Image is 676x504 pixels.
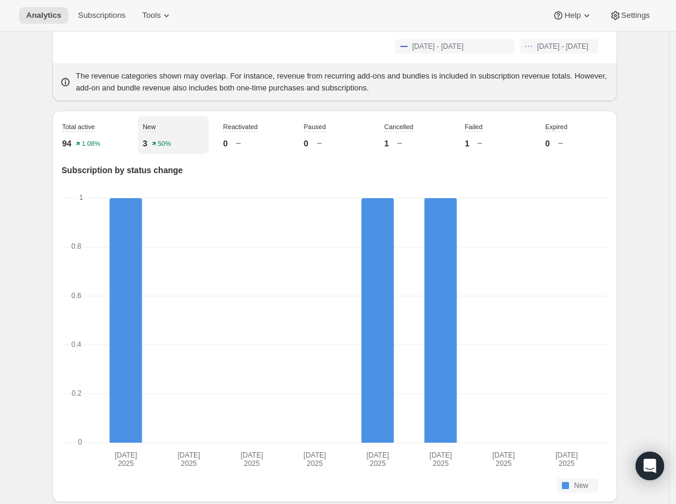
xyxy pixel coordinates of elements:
[303,451,326,459] text: [DATE]
[62,123,95,130] span: Total active
[545,123,567,130] span: Expired
[240,451,263,459] text: [DATE]
[465,137,470,149] p: 1
[395,39,514,54] button: [DATE] - [DATE]
[555,451,578,459] text: [DATE]
[346,198,409,444] g: Aug 08 2025: New 1
[223,137,228,149] p: 0
[235,198,268,199] rect: New-0 0
[143,123,156,130] span: New
[82,140,100,148] text: 1.08%
[558,459,574,468] text: 2025
[71,242,81,251] text: 0.8
[545,137,550,149] p: 0
[94,198,157,444] g: Aug 04 2025: New 1
[177,451,200,459] text: [DATE]
[492,451,515,459] text: [DATE]
[118,459,134,468] text: 2025
[62,137,72,149] p: 94
[220,198,283,443] g: Aug 06 2025: New 0
[157,198,220,443] g: Aug 05 2025: New 0
[564,11,580,20] span: Help
[409,198,472,444] g: Aug 09 2025: New 1
[71,7,133,24] button: Subscriptions
[109,198,142,444] rect: New-0 1
[545,7,599,24] button: Help
[535,198,598,443] g: Aug 11 2025: New 0
[79,193,83,202] text: 1
[465,123,483,130] span: Failed
[520,39,598,54] button: [DATE] - [DATE]
[143,137,147,149] p: 3
[76,70,610,94] p: The revenue categories shown may overlap. For instance, revenue from recurring add-ons and bundle...
[71,389,81,397] text: 0.2
[135,7,180,24] button: Tools
[223,123,257,130] span: Reactivated
[19,7,68,24] button: Analytics
[424,198,457,444] rect: New-0 1
[78,11,125,20] span: Subscriptions
[487,198,520,199] rect: New-0 0
[574,481,588,490] span: New
[114,451,137,459] text: [DATE]
[429,451,452,459] text: [DATE]
[636,452,664,480] div: Open Intercom Messenger
[621,11,650,20] span: Settings
[412,42,463,51] span: [DATE] - [DATE]
[283,198,346,443] g: Aug 07 2025: New 0
[495,459,511,468] text: 2025
[142,11,161,20] span: Tools
[244,459,260,468] text: 2025
[181,459,197,468] text: 2025
[432,459,448,468] text: 2025
[537,42,588,51] span: [DATE] - [DATE]
[298,198,331,199] rect: New-0 0
[71,340,81,349] text: 0.4
[26,11,61,20] span: Analytics
[361,198,394,444] rect: New-0 1
[384,123,413,130] span: Cancelled
[557,478,598,493] button: New
[307,459,323,468] text: 2025
[602,7,657,24] button: Settings
[78,438,82,446] text: 0
[366,451,389,459] text: [DATE]
[304,123,326,130] span: Paused
[62,164,608,176] p: Subscription by status change
[550,198,583,199] rect: New-0 0
[71,292,81,300] text: 0.6
[172,198,205,199] rect: New-0 0
[370,459,386,468] text: 2025
[158,140,171,148] text: 50%
[384,137,389,149] p: 1
[304,137,309,149] p: 0
[472,198,535,443] g: Aug 10 2025: New 0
